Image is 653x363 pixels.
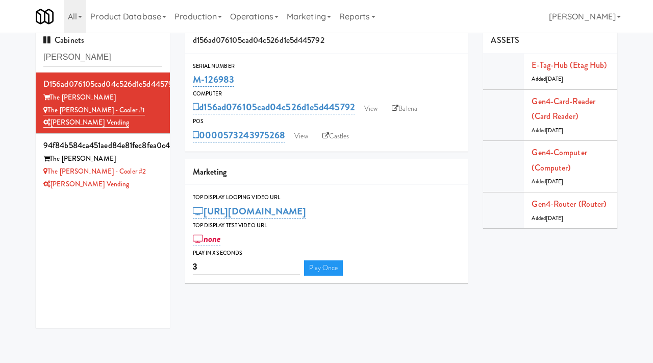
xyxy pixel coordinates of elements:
[193,72,235,87] a: M-126983
[43,179,129,189] a: [PERSON_NAME] Vending
[193,61,461,71] div: Serial Number
[43,153,162,165] div: The [PERSON_NAME]
[532,127,563,134] span: Added
[532,178,563,185] span: Added
[532,95,595,123] a: Gen4-card-reader (Card Reader)
[43,166,146,176] a: The [PERSON_NAME] - Cooler #2
[546,214,564,222] span: [DATE]
[36,8,54,26] img: Micromart
[317,129,355,144] a: Castles
[193,192,461,203] div: Top Display Looping Video Url
[546,178,564,185] span: [DATE]
[193,100,355,114] a: d156ad076105cad04c526d1e5d445792
[193,116,461,127] div: POS
[532,147,587,174] a: Gen4-computer (Computer)
[359,101,383,116] a: View
[43,117,129,128] a: [PERSON_NAME] Vending
[36,134,170,195] li: 94f84b584ca451aed84e81fec8fea0c4The [PERSON_NAME] The [PERSON_NAME] - Cooler #2[PERSON_NAME] Vending
[289,129,313,144] a: View
[43,77,162,92] div: d156ad076105cad04c526d1e5d445792
[387,101,422,116] a: Balena
[36,72,170,134] li: d156ad076105cad04c526d1e5d445792The [PERSON_NAME] The [PERSON_NAME] - Cooler #1[PERSON_NAME] Vending
[491,34,519,46] span: ASSETS
[532,59,607,71] a: E-tag-hub (Etag Hub)
[193,232,221,246] a: none
[43,138,162,153] div: 94f84b584ca451aed84e81fec8fea0c4
[193,221,461,231] div: Top Display Test Video Url
[43,48,162,67] input: Search cabinets
[193,128,286,142] a: 0000573243975268
[43,34,84,46] span: Cabinets
[532,198,606,210] a: Gen4-router (Router)
[532,75,563,83] span: Added
[185,28,468,54] div: d156ad076105cad04c526d1e5d445792
[546,127,564,134] span: [DATE]
[532,214,563,222] span: Added
[193,166,227,178] span: Marketing
[43,91,162,104] div: The [PERSON_NAME]
[193,89,461,99] div: Computer
[193,204,307,219] a: [URL][DOMAIN_NAME]
[546,75,564,83] span: [DATE]
[193,248,461,258] div: Play in X seconds
[304,260,343,276] a: Play Once
[43,105,145,115] a: The [PERSON_NAME] - Cooler #1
